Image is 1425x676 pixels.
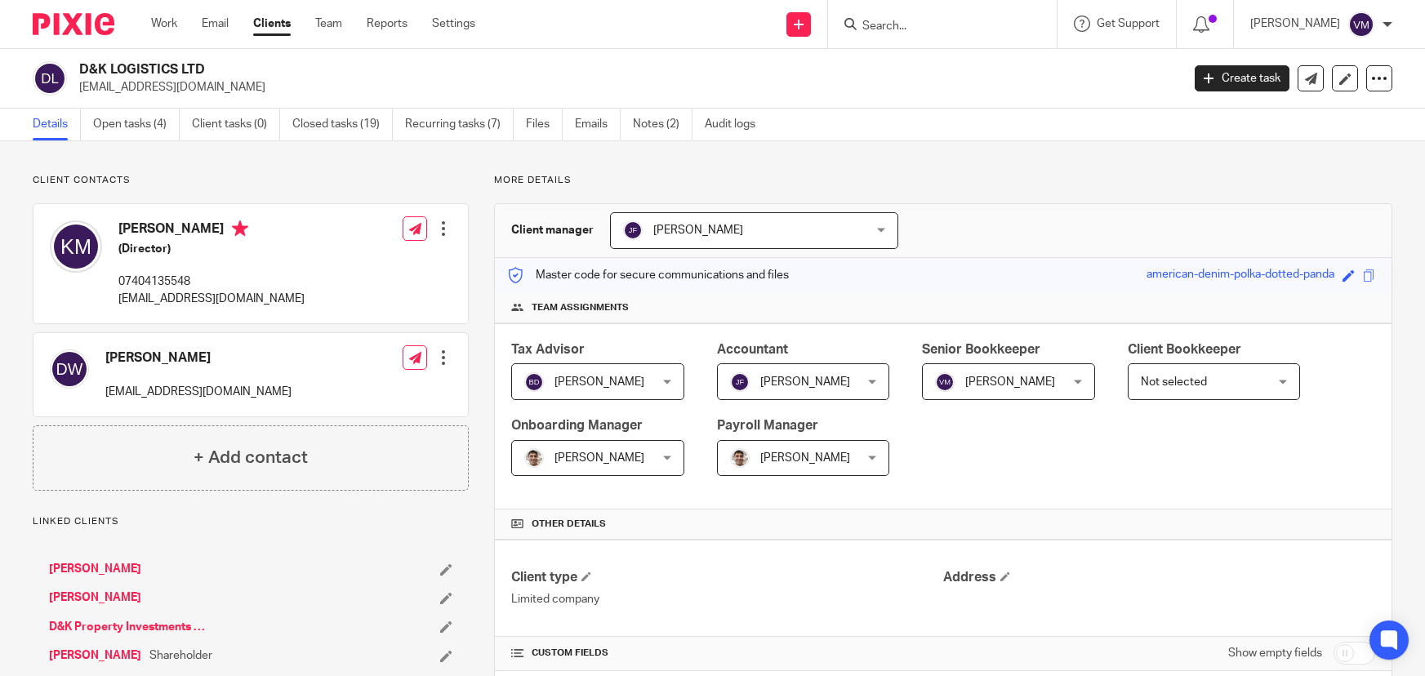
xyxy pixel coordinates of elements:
[93,109,180,140] a: Open tasks (4)
[1348,11,1374,38] img: svg%3E
[922,343,1040,356] span: Senior Bookkeeper
[532,518,606,531] span: Other details
[511,569,943,586] h4: Client type
[33,109,81,140] a: Details
[511,222,594,238] h3: Client manager
[405,109,514,140] a: Recurring tasks (7)
[367,16,407,32] a: Reports
[194,445,308,470] h4: + Add contact
[524,372,544,392] img: svg%3E
[33,61,67,96] img: svg%3E
[965,376,1055,388] span: [PERSON_NAME]
[202,16,229,32] a: Email
[494,174,1392,187] p: More details
[511,647,943,660] h4: CUSTOM FIELDS
[79,61,952,78] h2: D&K LOGISTICS LTD
[253,16,291,32] a: Clients
[33,515,469,528] p: Linked clients
[50,349,89,389] img: svg%3E
[717,419,818,432] span: Payroll Manager
[1250,16,1340,32] p: [PERSON_NAME]
[315,16,342,32] a: Team
[717,343,788,356] span: Accountant
[232,220,248,237] i: Primary
[524,448,544,468] img: PXL_20240409_141816916.jpg
[935,372,955,392] img: svg%3E
[1195,65,1289,91] a: Create task
[526,109,563,140] a: Files
[1228,645,1322,661] label: Show empty fields
[1141,376,1207,388] span: Not selected
[33,174,469,187] p: Client contacts
[118,291,305,307] p: [EMAIL_ADDRESS][DOMAIN_NAME]
[118,220,305,241] h4: [PERSON_NAME]
[192,109,280,140] a: Client tasks (0)
[149,647,212,664] span: Shareholder
[554,376,644,388] span: [PERSON_NAME]
[511,419,643,432] span: Onboarding Manager
[105,349,292,367] h4: [PERSON_NAME]
[1128,343,1241,356] span: Client Bookkeeper
[151,16,177,32] a: Work
[760,376,850,388] span: [PERSON_NAME]
[943,569,1375,586] h4: Address
[292,109,393,140] a: Closed tasks (19)
[633,109,692,140] a: Notes (2)
[705,109,768,140] a: Audit logs
[49,561,141,577] a: [PERSON_NAME]
[861,20,1008,34] input: Search
[575,109,621,140] a: Emails
[532,301,629,314] span: Team assignments
[432,16,475,32] a: Settings
[511,343,585,356] span: Tax Advisor
[79,79,1170,96] p: [EMAIL_ADDRESS][DOMAIN_NAME]
[511,591,943,607] p: Limited company
[623,220,643,240] img: svg%3E
[507,267,789,283] p: Master code for secure communications and files
[105,384,292,400] p: [EMAIL_ADDRESS][DOMAIN_NAME]
[1097,18,1160,29] span: Get Support
[730,448,750,468] img: PXL_20240409_141816916.jpg
[118,274,305,290] p: 07404135548
[49,619,211,635] a: D&K Property Investments Ltd
[49,589,141,606] a: [PERSON_NAME]
[760,452,850,464] span: [PERSON_NAME]
[33,13,114,35] img: Pixie
[49,647,141,664] a: [PERSON_NAME]
[554,452,644,464] span: [PERSON_NAME]
[653,225,743,236] span: [PERSON_NAME]
[1147,266,1334,285] div: american-denim-polka-dotted-panda
[118,241,305,257] h5: (Director)
[730,372,750,392] img: svg%3E
[50,220,102,273] img: svg%3E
